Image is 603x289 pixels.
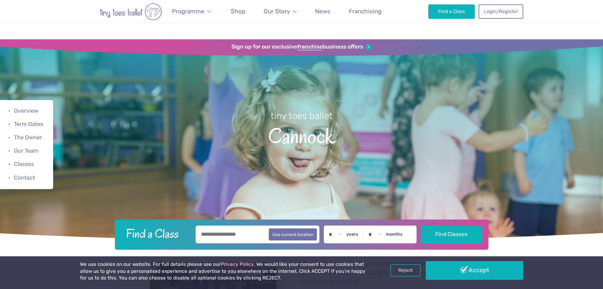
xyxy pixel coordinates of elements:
a: Our Story [261,4,299,19]
span: Cannock [11,122,592,148]
span: Our Story [264,8,290,15]
p: We use cookies on our website. For full details please see our . We would like your consent to us... [80,261,368,282]
small: tiny toes ballet [271,110,333,121]
button: Use current location [269,228,317,240]
span: News [315,8,330,15]
a: News [312,4,334,19]
a: Find a Class [428,4,475,18]
a: Programme [169,4,214,19]
a: Term Dates [14,121,43,127]
a: Login/Register [479,4,523,18]
a: Contact [14,174,35,181]
span: Programme [172,8,204,15]
span: Shop [231,8,245,15]
a: Franchising [346,4,385,19]
strong: franchise [297,43,323,50]
span: Franchising [349,8,381,15]
a: Classes [14,161,34,167]
a: Sign up for our exclusivefranchisebusiness offers [231,43,372,50]
a: The Owner [14,134,42,141]
a: Shop [228,4,248,19]
a: Reject [390,264,421,276]
a: Accept [426,261,523,279]
img: tiny toes ballet [80,3,181,20]
h2: Find a Class [121,226,191,241]
label: years [346,232,358,237]
a: Privacy Policy [221,261,254,267]
a: Our Team [14,148,39,154]
a: Overview [14,108,38,114]
button: Find Classes [421,226,482,243]
label: months [386,232,403,237]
